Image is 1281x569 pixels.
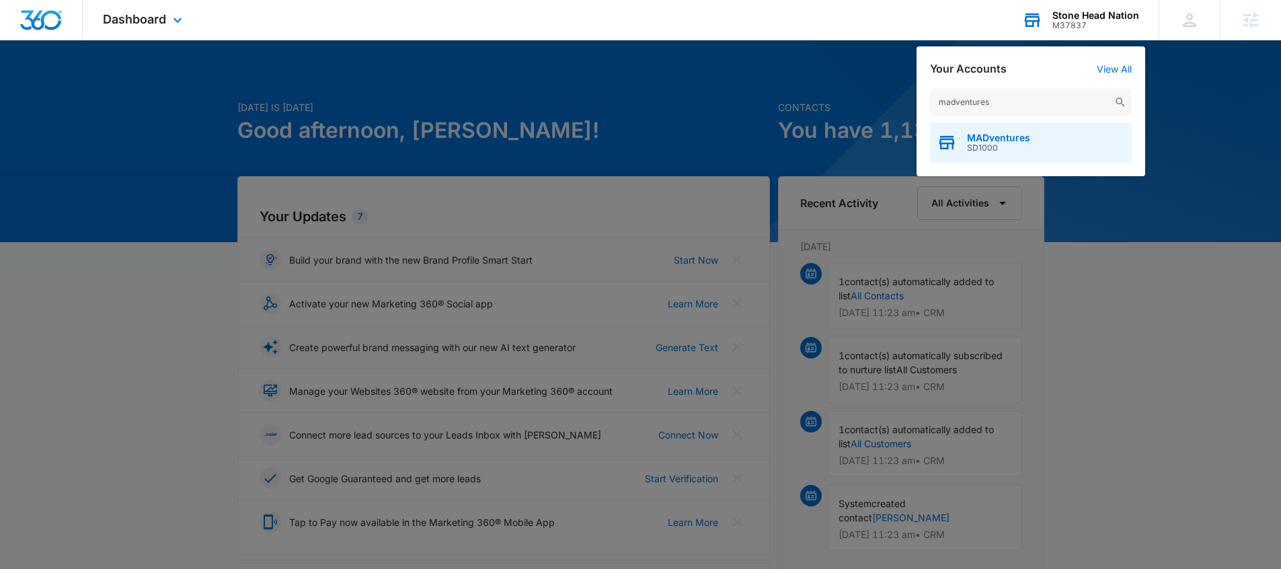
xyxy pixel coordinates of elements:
span: Dashboard [103,12,166,26]
span: MADventures [967,132,1030,143]
div: account name [1052,10,1139,21]
a: View All [1097,63,1132,75]
span: SD1000 [967,143,1030,153]
div: account id [1052,21,1139,30]
h2: Your Accounts [930,63,1007,75]
button: MADventuresSD1000 [930,122,1132,163]
input: Search Accounts [930,89,1132,116]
